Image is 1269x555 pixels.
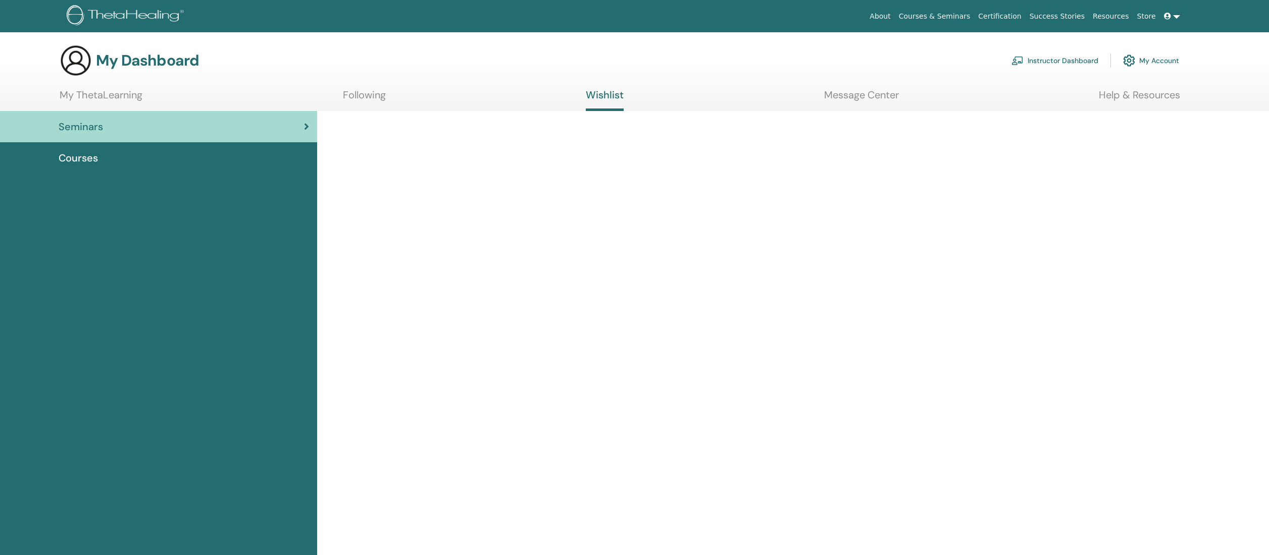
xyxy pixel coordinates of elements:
a: Store [1133,7,1160,26]
span: Seminars [59,119,103,134]
a: About [866,7,894,26]
a: My ThetaLearning [60,89,142,108]
a: Wishlist [586,89,624,111]
a: Message Center [824,89,899,108]
a: Certification [974,7,1025,26]
img: cog.svg [1123,52,1135,69]
a: Following [343,89,386,108]
img: generic-user-icon.jpg [60,44,92,77]
img: chalkboard-teacher.svg [1011,56,1024,65]
a: Success Stories [1026,7,1089,26]
img: logo.png [67,5,187,28]
a: Help & Resources [1099,89,1180,108]
a: Instructor Dashboard [1011,49,1098,72]
span: Courses [59,150,98,165]
a: Resources [1089,7,1133,26]
a: Courses & Seminars [895,7,975,26]
a: My Account [1123,49,1179,72]
h3: My Dashboard [96,51,199,70]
